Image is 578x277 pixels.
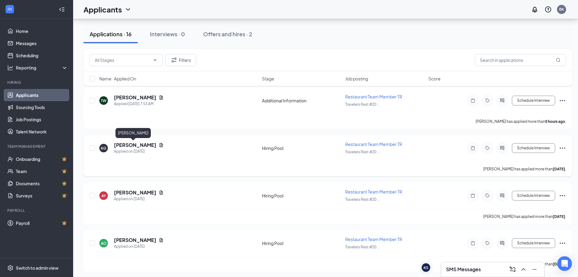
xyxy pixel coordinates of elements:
[531,6,538,13] svg: Notifications
[483,166,566,172] p: [PERSON_NAME] has applied more than .
[7,208,67,213] div: Payroll
[16,49,68,62] a: Scheduling
[114,243,164,250] div: Applied on [DATE]
[262,145,342,151] div: Hiring Pool
[469,193,477,198] svg: Note
[95,57,150,63] input: All Stages
[150,30,185,38] div: Interviews · 0
[115,128,151,138] div: [PERSON_NAME]
[559,97,566,104] svg: Ellipses
[509,266,516,273] svg: ComposeMessage
[16,37,68,49] a: Messages
[7,265,13,271] svg: Settings
[170,56,178,64] svg: Filter
[345,76,368,82] span: Job posting
[508,265,517,274] button: ComposeMessage
[101,98,106,103] div: TW
[512,96,555,105] button: Schedule Interview
[16,89,68,101] a: Applicants
[16,101,68,113] a: Sourcing Tools
[262,76,274,82] span: Stage
[7,6,13,12] svg: WorkstreamLogo
[469,146,477,151] svg: Note
[59,6,65,12] svg: Collapse
[203,30,252,38] div: Offers and hires · 2
[7,144,67,149] div: Team Management
[153,58,158,62] svg: ChevronDown
[83,4,122,15] h1: Applicants
[101,193,106,198] div: AY
[345,189,402,194] span: Restaurant Team Member TR
[476,119,566,124] p: [PERSON_NAME] has applied more than .
[16,217,68,229] a: PayrollCrown
[556,58,561,62] svg: MagnifyingGlass
[16,65,68,71] div: Reporting
[114,142,156,148] h5: [PERSON_NAME]
[7,80,67,85] div: Hiring
[498,193,506,198] svg: ActiveChat
[345,94,402,99] span: Restaurant Team Member TR
[114,148,164,154] div: Applied on [DATE]
[498,146,506,151] svg: ActiveChat
[114,94,156,101] h5: [PERSON_NAME]
[553,262,565,266] b: [DATE]
[90,30,132,38] div: Applications · 16
[520,266,527,273] svg: ChevronUp
[553,167,565,171] b: [DATE]
[498,241,506,246] svg: ActiveChat
[114,196,164,202] div: Applied on [DATE]
[16,153,68,165] a: OnboardingCrown
[16,265,59,271] div: Switch to admin view
[101,241,107,246] div: AO
[544,6,552,13] svg: QuestionInfo
[484,146,491,151] svg: Tag
[262,98,342,104] div: Additional Information
[484,241,491,246] svg: Tag
[498,98,506,103] svg: ActiveChat
[16,177,68,190] a: DocumentsCrown
[262,240,342,246] div: Hiring Pool
[512,143,555,153] button: Schedule Interview
[345,245,380,249] span: Travelers Rest #20 ...
[16,113,68,126] a: Job Postings
[484,193,491,198] svg: Tag
[559,7,564,12] div: BK
[483,261,566,267] p: [PERSON_NAME] has applied more than .
[512,191,555,201] button: Schedule Interview
[557,256,572,271] div: Open Intercom Messenger
[16,165,68,177] a: TeamCrown
[428,76,441,82] span: Score
[262,193,342,199] div: Hiring Pool
[559,144,566,152] svg: Ellipses
[345,150,380,154] span: Travelers Rest #20 ...
[16,190,68,202] a: SurveysCrown
[545,119,565,124] b: 5 hours ago
[159,190,164,195] svg: Document
[553,214,565,219] b: [DATE]
[345,197,380,202] span: Travelers Rest #20 ...
[159,238,164,243] svg: Document
[165,54,196,66] button: Filter Filters
[469,98,477,103] svg: Note
[559,192,566,199] svg: Ellipses
[159,143,164,147] svg: Document
[7,65,13,71] svg: Analysis
[16,25,68,37] a: Home
[531,266,538,273] svg: Minimize
[446,266,481,273] h3: SMS Messages
[159,95,164,100] svg: Document
[483,214,566,219] p: [PERSON_NAME] has applied more than .
[345,236,402,242] span: Restaurant Team Member TR
[484,98,491,103] svg: Tag
[469,241,477,246] svg: Note
[512,238,555,248] button: Schedule Interview
[99,76,136,82] span: Name · Applied On
[16,126,68,138] a: Talent Network
[114,101,164,107] div: Applied [DATE] 7:53 AM
[475,54,566,66] input: Search in applications
[114,189,156,196] h5: [PERSON_NAME]
[424,265,428,270] div: KS
[114,237,156,243] h5: [PERSON_NAME]
[124,6,132,13] svg: ChevronDown
[530,265,539,274] button: Minimize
